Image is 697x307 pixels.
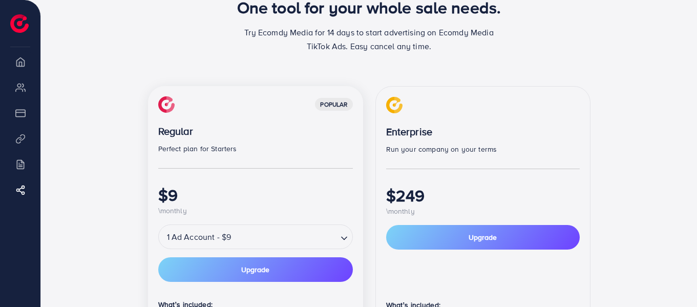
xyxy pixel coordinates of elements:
[158,224,353,249] div: Search for option
[158,96,175,113] img: img
[386,143,580,155] p: Run your company on your terms
[158,185,353,204] h1: $9
[386,126,580,138] p: Enterprise
[386,225,580,250] button: Upgrade
[386,97,403,113] img: img
[469,232,497,242] span: Upgrade
[158,257,353,282] button: Upgrade
[315,98,352,111] div: popular
[234,228,336,246] input: Search for option
[158,125,353,137] p: Regular
[386,186,580,205] h1: $249
[165,228,234,246] span: 1 Ad Account - $9
[10,14,29,33] img: logo
[241,266,269,273] span: Upgrade
[158,206,187,216] span: \monthly
[653,261,689,299] iframe: Chat
[241,26,497,53] p: Try Ecomdy Media for 14 days to start advertising on Ecomdy Media TikTok Ads. Easy cancel any time.
[158,142,353,155] p: Perfect plan for Starters
[386,206,415,216] span: \monthly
